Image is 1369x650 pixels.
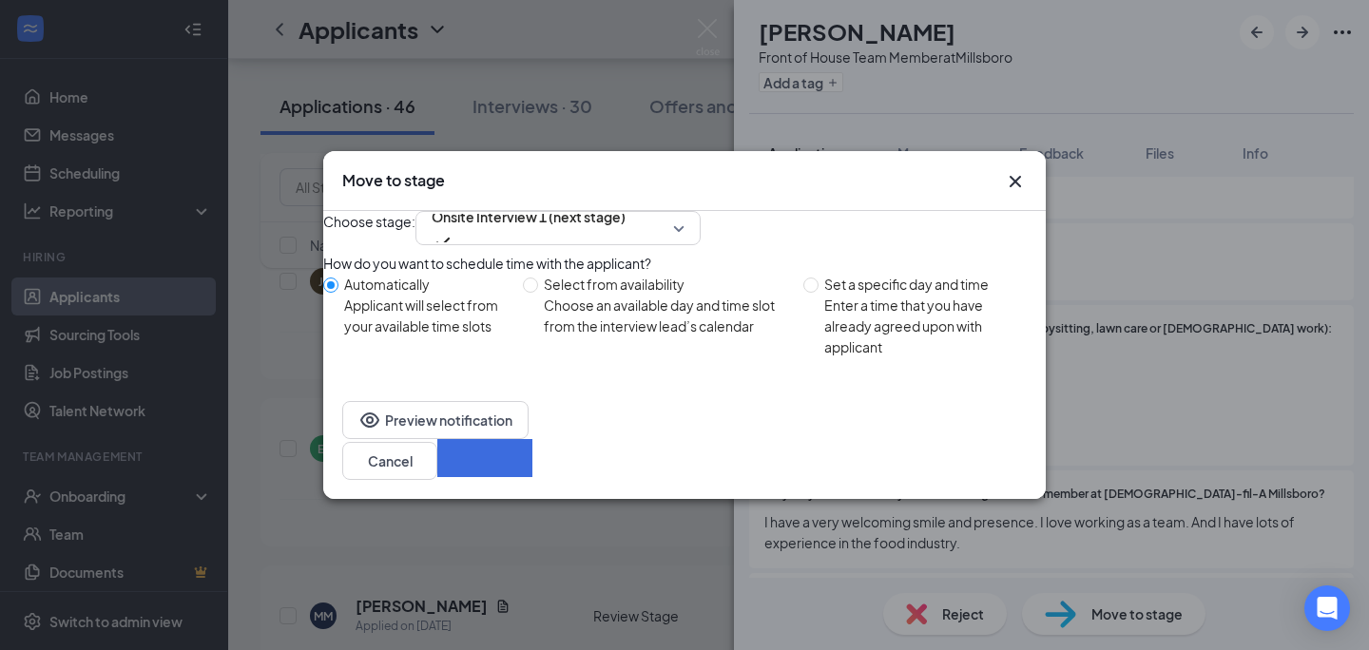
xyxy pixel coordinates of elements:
svg: Eye [358,409,381,431]
div: Enter a time that you have already agreed upon with applicant [824,295,1031,357]
div: How do you want to schedule time with the applicant? [323,253,1046,274]
svg: Cross [1004,170,1027,193]
button: EyePreview notification [342,401,529,439]
div: Set a specific day and time [824,274,1031,295]
div: Open Intercom Messenger [1304,585,1350,631]
div: Choose an available day and time slot from the interview lead’s calendar [544,295,788,336]
svg: Checkmark [432,231,454,254]
button: Cancel [342,442,437,480]
span: Choose stage: [323,211,415,245]
h3: Move to stage [342,170,445,191]
div: Select from availability [544,274,788,295]
div: Applicant will select from your available time slots [344,295,508,336]
button: Close [1004,170,1027,193]
span: Onsite Interview 1 (next stage) [432,202,626,231]
div: Automatically [344,274,508,295]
